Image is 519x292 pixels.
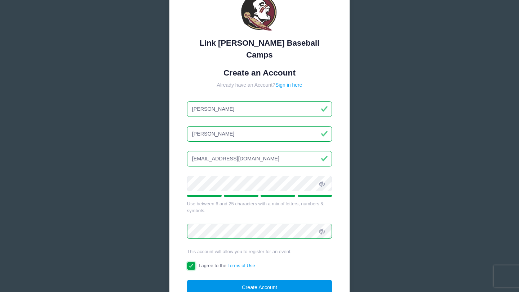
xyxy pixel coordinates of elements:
[227,263,255,268] a: Terms of Use
[187,101,332,117] input: First Name
[187,151,332,166] input: Email
[187,262,195,270] input: I agree to theTerms of Use
[187,200,332,214] div: Use between 6 and 25 characters with a mix of letters, numbers & symbols.
[187,248,332,255] div: This account will allow you to register for an event.
[275,82,302,88] a: Sign in here
[199,263,255,268] span: I agree to the
[187,37,332,61] div: Link [PERSON_NAME] Baseball Camps
[187,68,332,78] h1: Create an Account
[187,81,332,89] div: Already have an Account?
[187,126,332,142] input: Last Name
